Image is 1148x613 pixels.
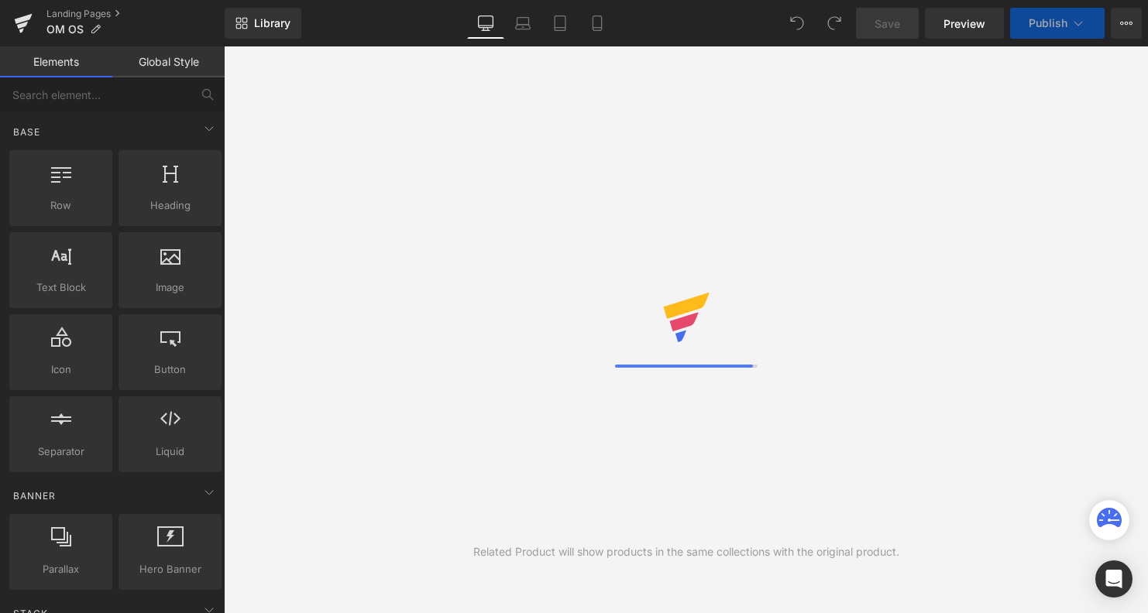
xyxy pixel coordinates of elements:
span: Row [14,197,108,214]
div: Open Intercom Messenger [1095,560,1133,598]
span: Base [12,125,42,139]
a: Laptop [504,8,541,39]
button: Undo [782,8,813,39]
a: Global Style [112,46,225,77]
span: Hero Banner [123,561,217,577]
button: Publish [1010,8,1105,39]
span: Liquid [123,443,217,460]
span: Heading [123,197,217,214]
span: Banner [12,488,57,503]
span: Preview [943,15,985,32]
span: Image [123,279,217,296]
span: Icon [14,361,108,378]
a: New Library [225,8,301,39]
span: OM OS [46,23,84,36]
button: More [1111,8,1142,39]
a: Desktop [467,8,504,39]
span: Separator [14,443,108,460]
span: Publish [1029,17,1067,29]
span: Library [254,16,290,30]
button: Redo [819,8,850,39]
a: Tablet [541,8,579,39]
span: Text Block [14,279,108,296]
a: Preview [925,8,1004,39]
a: Landing Pages [46,8,225,20]
a: Mobile [579,8,616,39]
span: Button [123,361,217,378]
span: Parallax [14,561,108,577]
div: Related Product will show products in the same collections with the original product. [473,543,899,560]
span: Save [875,15,900,32]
